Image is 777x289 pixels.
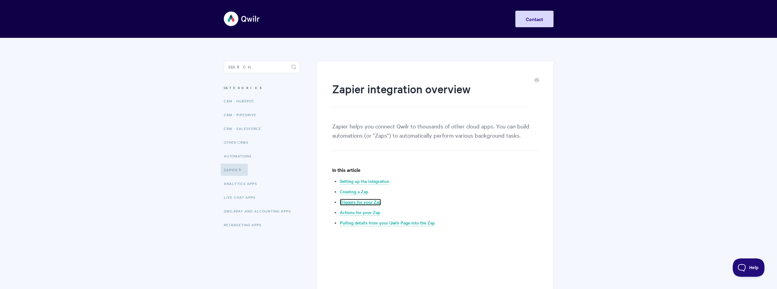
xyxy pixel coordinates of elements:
[224,95,259,107] a: CRM - HubSpot
[224,191,260,203] a: Live Chat Apps
[224,82,300,93] h3: Categories
[224,122,266,135] a: CRM - Salesforce
[340,209,380,216] a: Actions for your Zap
[224,136,253,148] a: Other CRMs
[224,177,262,190] a: Analytics Apps
[332,81,528,107] h1: Zapier integration overview
[224,150,256,162] a: Automations
[332,121,538,151] p: Zapier helps you connect Qwilr to thousands of other cloud apps. You can build automations (or "Z...
[340,199,381,206] a: Triggers for your Zap
[224,7,260,30] img: Qwilr Help Center
[340,188,368,195] a: Creating a Zap
[340,220,435,226] a: Pulling details from your Qwilr Page into the Zap
[340,178,389,185] a: Setting up the integration
[224,205,296,217] a: QwilrPay and Accounting Apps
[224,61,300,73] input: Search
[332,166,538,174] h4: In this article
[224,219,266,231] a: Retargeting Apps
[733,258,765,277] iframe: Toggle Customer Support
[221,164,248,176] a: Zapier
[534,77,539,84] a: Print this Article
[224,109,261,121] a: CRM - Pipedrive
[515,11,554,27] a: Contact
